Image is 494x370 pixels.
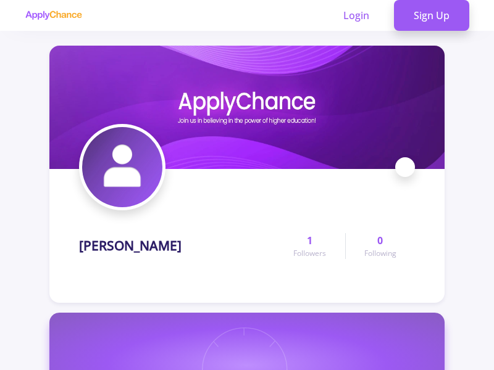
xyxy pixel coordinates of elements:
img: Mahdiyeh Rouzpeikarcover image [49,46,445,169]
span: 1 [307,233,312,248]
a: 0Following [345,233,415,259]
img: Mahdiyeh Rouzpeikaravatar [82,127,162,207]
img: applychance logo text only [25,10,82,20]
a: 1Followers [275,233,345,259]
h1: [PERSON_NAME] [79,238,182,253]
span: Followers [293,248,326,259]
span: Following [364,248,396,259]
span: 0 [377,233,383,248]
